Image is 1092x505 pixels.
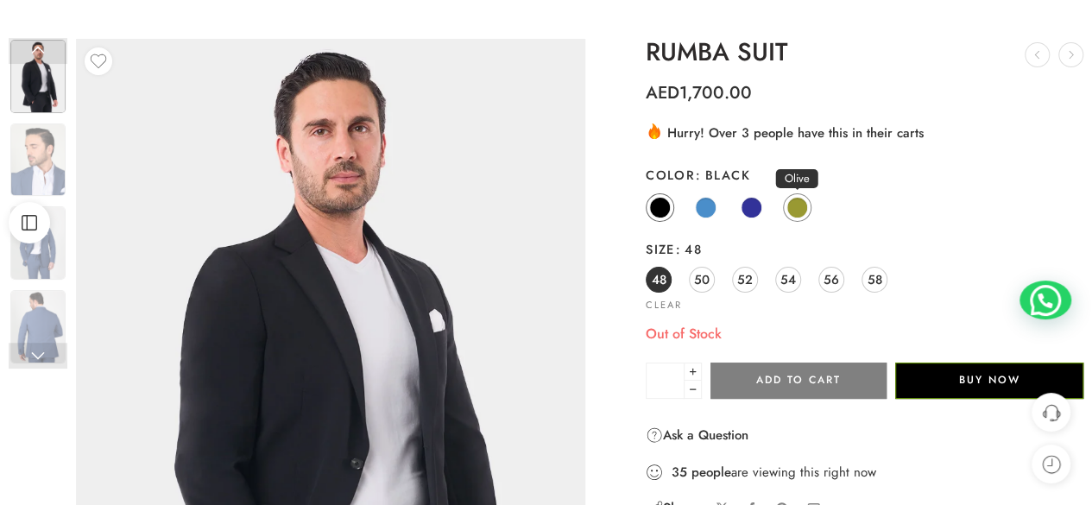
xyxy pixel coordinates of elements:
img: Artboard 7 [10,40,66,113]
strong: 35 [672,464,687,481]
label: Size [646,241,1083,258]
a: Ask a Question [646,425,748,445]
a: Olive [783,193,811,222]
label: Color [646,167,1083,184]
button: Buy Now [895,363,1083,399]
p: Out of Stock [646,323,1083,345]
strong: people [691,464,731,481]
span: AED [646,80,679,105]
span: 48 [675,240,702,258]
span: 52 [737,268,753,291]
bdi: 1,700.00 [646,80,752,105]
a: 50 [689,267,715,293]
a: 52 [732,267,758,293]
span: 56 [824,268,839,291]
span: 58 [867,268,881,291]
a: 54 [775,267,801,293]
img: Artboard 7 [10,290,66,363]
a: Clear options [646,300,682,310]
h1: RUMBA SUIT [646,39,1083,66]
input: Product quantity [646,363,685,399]
div: are viewing this right now [646,463,1083,482]
img: Artboard 7 [10,123,66,197]
a: 56 [818,267,844,293]
span: 48 [651,268,666,291]
button: Add to cart [710,363,887,399]
span: 54 [780,268,796,291]
span: Olive [776,169,818,188]
a: 58 [862,267,887,293]
span: 50 [694,268,710,291]
span: Black [695,166,750,184]
div: Hurry! Over 3 people have this in their carts [646,122,1083,142]
a: 48 [646,267,672,293]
